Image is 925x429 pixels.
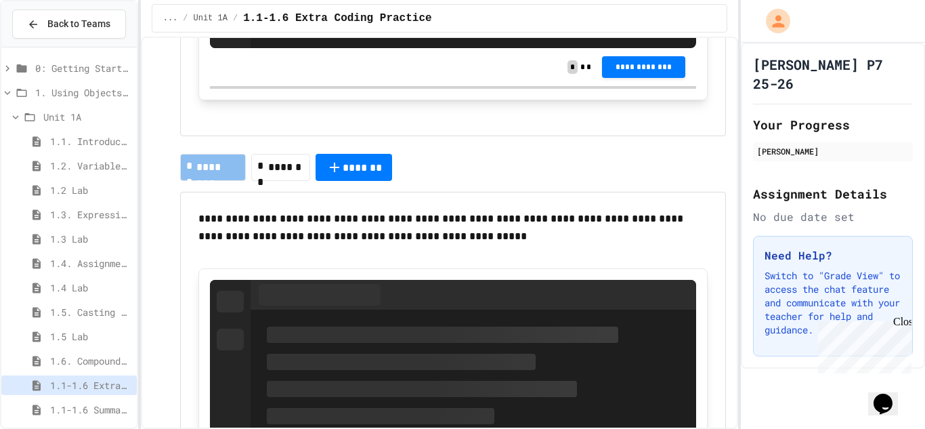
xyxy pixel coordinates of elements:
[243,10,431,26] span: 1.1-1.6 Extra Coding Practice
[50,354,131,368] span: 1.6. Compound Assignment Operators
[50,183,131,197] span: 1.2 Lab
[752,5,794,37] div: My Account
[765,247,901,264] h3: Need Help?
[50,134,131,148] span: 1.1. Introduction to Algorithms, Programming, and Compilers
[765,269,901,337] p: Switch to "Grade View" to access the chat feature and communicate with your teacher for help and ...
[183,13,188,24] span: /
[868,375,911,415] iframe: chat widget
[50,256,131,270] span: 1.4. Assignment and Input
[50,329,131,344] span: 1.5 Lab
[12,9,126,39] button: Back to Teams
[813,316,911,373] iframe: chat widget
[50,403,131,417] span: 1.1-1.6 Summary
[753,55,913,93] h1: [PERSON_NAME] P7 25-26
[50,378,131,392] span: 1.1-1.6 Extra Coding Practice
[50,305,131,319] span: 1.5. Casting and Ranges of Values
[753,209,913,225] div: No due date set
[50,281,131,295] span: 1.4 Lab
[35,61,131,75] span: 0: Getting Started
[35,85,131,100] span: 1. Using Objects and Methods
[5,5,93,86] div: Chat with us now!Close
[753,184,913,203] h2: Assignment Details
[233,13,238,24] span: /
[194,13,228,24] span: Unit 1A
[50,232,131,246] span: 1.3 Lab
[757,145,909,157] div: [PERSON_NAME]
[43,110,131,124] span: Unit 1A
[50,159,131,173] span: 1.2. Variables and Data Types
[50,207,131,222] span: 1.3. Expressions and Output [New]
[163,13,178,24] span: ...
[753,115,913,134] h2: Your Progress
[47,17,110,31] span: Back to Teams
